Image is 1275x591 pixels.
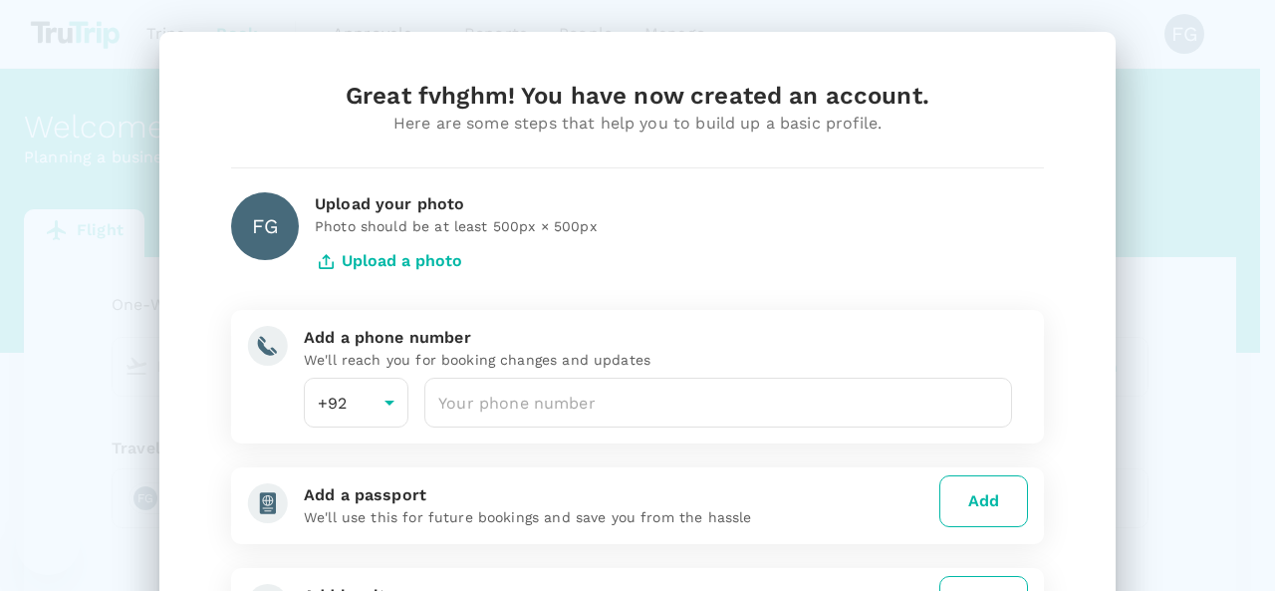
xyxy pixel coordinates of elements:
[304,507,931,527] p: We'll use this for future bookings and save you from the hassle
[315,216,1044,236] p: Photo should be at least 500px × 500px
[231,192,299,260] div: FG
[231,112,1044,136] div: Here are some steps that help you to build up a basic profile.
[315,236,462,286] button: Upload a photo
[315,192,1044,216] div: Upload your photo
[424,378,1012,428] input: Your phone number
[304,483,931,507] div: Add a passport
[304,378,408,428] div: +92
[304,350,1012,370] p: We'll reach you for booking changes and updates
[939,475,1028,527] button: Add
[231,80,1044,112] div: Great fvhghm! You have now created an account.
[247,483,288,523] img: add-passport
[247,326,288,366] img: add-phone-number
[304,326,1012,350] div: Add a phone number
[318,394,347,413] span: +92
